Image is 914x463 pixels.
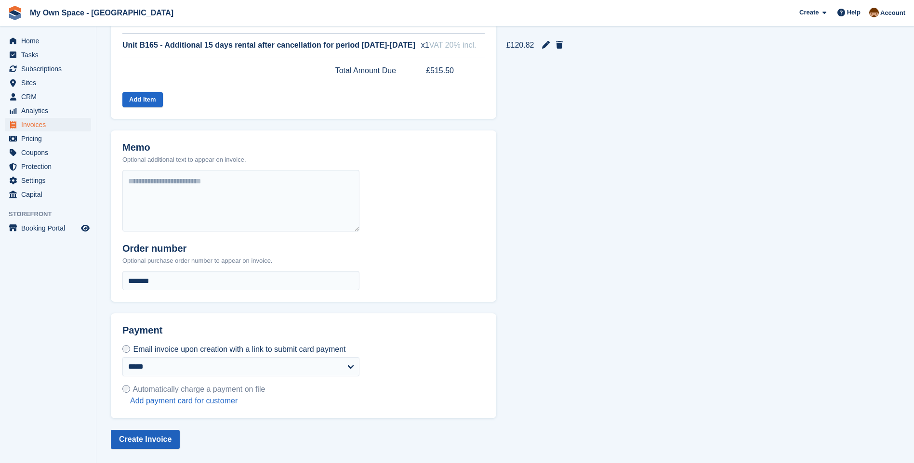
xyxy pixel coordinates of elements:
[5,104,91,117] a: menu
[869,8,879,17] img: Paula Harris
[79,222,91,234] a: Preview store
[21,76,79,90] span: Sites
[122,92,163,108] button: Add Item
[122,142,246,153] h2: Memo
[21,34,79,48] span: Home
[26,5,177,21] a: My Own Space - [GEOGRAPHIC_DATA]
[21,90,79,103] span: CRM
[9,209,96,219] span: Storefront
[21,132,79,145] span: Pricing
[5,146,91,159] a: menu
[5,160,91,173] a: menu
[5,62,91,76] a: menu
[133,345,345,353] span: Email invoice upon creation with a link to submit card payment
[5,48,91,62] a: menu
[5,76,91,90] a: menu
[5,118,91,131] a: menu
[5,90,91,103] a: menu
[122,345,130,353] input: Email invoice upon creation with a link to submit card payment
[122,385,130,393] input: Automatically charge a payment on file Add payment card for customer
[111,430,180,449] button: Create Invoice
[5,221,91,235] a: menu
[133,385,265,393] span: Automatically charge a payment on file
[21,62,79,76] span: Subscriptions
[335,65,396,77] span: Total Amount Due
[21,160,79,173] span: Protection
[5,174,91,187] a: menu
[122,155,246,165] p: Optional additional text to appear on invoice.
[880,8,905,18] span: Account
[417,65,454,77] span: £515.50
[122,325,359,344] h2: Payment
[122,256,272,266] p: Optional purchase order number to appear on invoice.
[130,396,265,406] a: Add payment card for customer
[21,48,79,62] span: Tasks
[21,221,79,235] span: Booking Portal
[21,146,79,159] span: Coupons
[498,39,534,51] span: £120.82
[8,6,22,20] img: stora-icon-8386f47178a22dfd0bd8f6a31ec36ba5ce8667c1dd55bd0f319d3a0aa187defe.svg
[122,39,415,51] span: Unit B165 - Additional 15 days rental after cancellation for period [DATE]-[DATE]
[21,174,79,187] span: Settings
[847,8,861,17] span: Help
[5,188,91,201] a: menu
[421,39,429,51] span: x1
[21,188,79,201] span: Capital
[21,104,79,117] span: Analytics
[5,34,91,48] a: menu
[21,118,79,131] span: Invoices
[429,39,477,51] span: VAT 20% incl.
[122,243,272,254] h2: Order number
[5,132,91,145] a: menu
[799,8,819,17] span: Create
